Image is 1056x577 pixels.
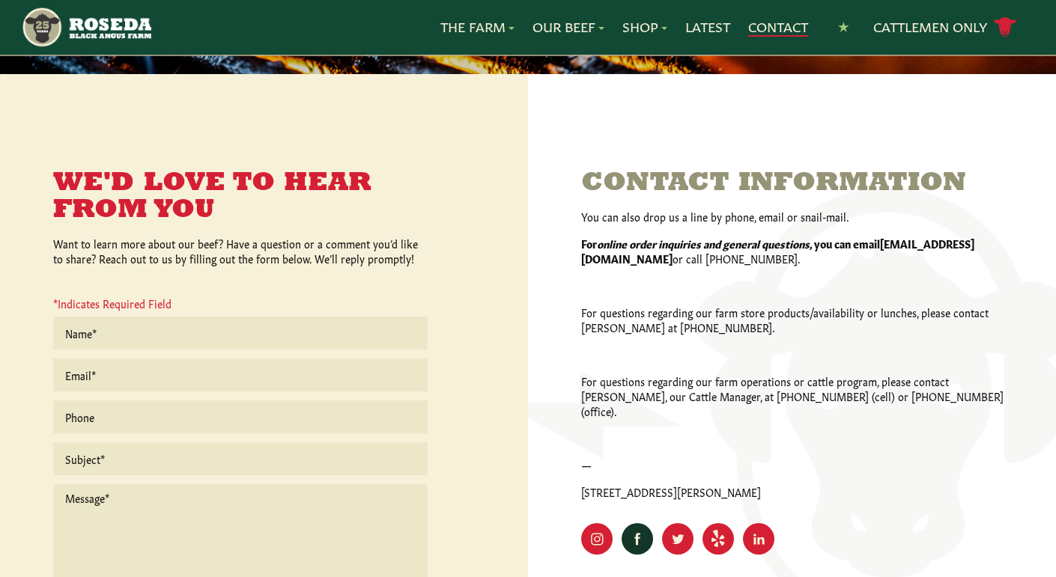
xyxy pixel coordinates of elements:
a: Visit Our Twitter Page [662,523,694,555]
a: Visit Our Facebook Page [622,523,653,555]
p: For questions regarding our farm store products/availability or lunches, please contact [PERSON_N... [581,305,1004,335]
strong: [EMAIL_ADDRESS][DOMAIN_NAME] [581,236,974,266]
a: Visit Our Yelp Page [703,523,734,555]
a: Our Beef [532,17,604,37]
h3: Contact Information [581,170,1004,197]
img: https://roseda.com/wp-content/uploads/2021/05/roseda-25-header.png [21,6,151,49]
p: [STREET_ADDRESS][PERSON_NAME] [581,484,1004,499]
input: Email* [53,358,428,391]
a: Visit Our LinkedIn Page [743,523,774,555]
input: Subject* [53,442,428,475]
p: — [581,457,1004,472]
a: Visit Our Instagram Page [581,523,613,555]
input: Phone [53,400,428,433]
p: You can also drop us a line by phone, email or snail-mail. [581,209,1004,224]
a: The Farm [440,17,515,37]
h3: We'd Love to Hear From You [53,170,428,224]
p: For questions regarding our farm operations or cattle program, please contact [PERSON_NAME], our ... [581,373,1004,418]
a: Cattlemen Only [873,14,1017,40]
input: Name* [53,317,428,349]
a: Latest [685,17,730,37]
p: *Indicates Required Field [53,296,428,317]
a: Shop [622,17,667,37]
strong: For , you can email [581,236,880,251]
p: or call [PHONE_NUMBER]. [581,236,1004,266]
a: Contact [748,17,808,37]
p: Want to learn more about our beef? Have a question or a comment you’d like to share? Reach out to... [53,236,428,266]
em: online order inquiries and general questions [597,236,810,251]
